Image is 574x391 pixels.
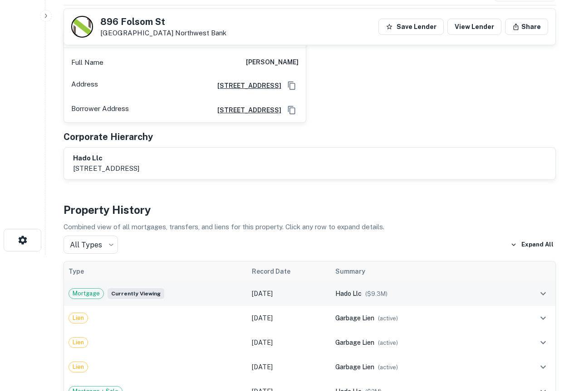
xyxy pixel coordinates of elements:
p: [GEOGRAPHIC_DATA] [100,29,226,37]
h5: 896 Folsom St [100,17,226,26]
button: expand row [535,359,551,375]
span: Lien [69,314,88,323]
p: Combined view of all mortgages, transfers, and liens for this property. Click any row to expand d... [64,222,556,232]
span: ( active ) [378,315,398,322]
p: Full Name [71,57,103,68]
button: Save Lender [378,19,444,35]
h5: Corporate Hierarchy [64,130,153,144]
span: hado llc [335,290,362,297]
button: Expand All [508,238,556,251]
h6: hado llc [73,153,139,164]
h6: [PERSON_NAME] [246,57,299,68]
span: garbage lien [335,339,374,346]
p: Address [71,79,98,92]
span: ( active ) [378,364,398,371]
th: Record Date [247,261,331,281]
span: garbage lien [335,363,374,371]
button: expand row [535,286,551,301]
td: [DATE] [247,330,331,355]
iframe: Chat Widget [529,290,574,333]
p: Borrower Address [71,103,129,117]
span: ($ 9.3M ) [365,290,388,297]
span: Lien [69,362,88,372]
h4: Property History [64,202,556,218]
a: [STREET_ADDRESS] [210,81,281,91]
td: [DATE] [247,355,331,379]
span: Currently viewing [108,288,164,299]
span: Lien [69,338,88,347]
div: All Types [64,236,118,254]
span: ( active ) [378,339,398,346]
th: Type [64,261,247,281]
th: Summary [331,261,513,281]
span: garbage lien [335,314,374,322]
span: Mortgage [69,289,103,298]
button: Copy Address [285,79,299,92]
button: Copy Address [285,103,299,117]
button: expand row [535,335,551,350]
a: [STREET_ADDRESS] [210,105,281,115]
a: Northwest Bank [175,29,226,37]
a: View Lender [447,19,501,35]
p: [STREET_ADDRESS] [73,163,139,174]
td: [DATE] [247,306,331,330]
td: [DATE] [247,281,331,306]
button: Share [505,19,548,35]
